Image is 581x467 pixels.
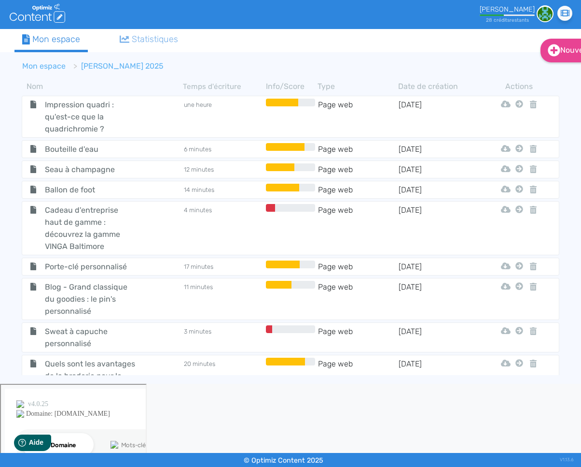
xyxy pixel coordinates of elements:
[38,358,144,394] span: Quels sont les avantages de la broderie pour le textile publicitaire ?
[513,81,525,92] th: Actions
[244,456,323,465] small: © Optimiz Content 2025
[27,15,47,23] div: v 4.0.25
[398,143,478,155] td: [DATE]
[25,25,109,33] div: Domaine: [DOMAIN_NAME]
[318,143,398,155] td: Page web
[318,325,398,350] td: Page web
[183,325,264,350] td: 3 minutes
[318,261,398,273] td: Page web
[183,184,264,196] td: 14 minutes
[398,184,478,196] td: [DATE]
[398,261,478,273] td: [DATE]
[398,204,478,252] td: [DATE]
[38,143,144,155] span: Bouteille d'eau
[318,184,398,196] td: Page web
[398,99,478,135] td: [DATE]
[38,184,144,196] span: Ballon de foot
[120,57,148,63] div: Mots-clés
[15,15,23,23] img: logo_orange.svg
[263,81,317,92] th: Info/Score
[183,81,263,92] th: Temps d'écriture
[398,325,478,350] td: [DATE]
[183,163,264,175] td: 12 minutes
[537,5,553,22] img: 1e30b6080cd60945577255910d948632
[486,17,529,23] small: 28 crédit restant
[110,56,117,64] img: tab_keywords_by_traffic_grey.svg
[183,143,264,155] td: 6 minutes
[318,99,398,135] td: Page web
[50,57,74,63] div: Domaine
[39,56,47,64] img: tab_domain_overview_orange.svg
[120,33,179,46] div: Statistiques
[22,33,80,46] div: Mon espace
[22,81,183,92] th: Nom
[183,204,264,252] td: 4 minutes
[38,99,144,135] span: Impression quadri : qu'est-ce que la quadrichromie ?
[15,25,23,33] img: website_grey.svg
[318,281,398,317] td: Page web
[14,29,88,52] a: Mon espace
[398,81,479,92] th: Date de création
[398,358,478,394] td: [DATE]
[38,261,144,273] span: Porte-clé personnalisé
[318,358,398,394] td: Page web
[38,204,144,252] span: Cadeau d'entreprise haut de gamme : découvrez la gamme VINGA Baltimore
[560,453,574,467] div: V1.13.6
[183,99,264,135] td: une heure
[318,163,398,175] td: Page web
[38,163,144,175] span: Seau à champagne
[398,281,478,317] td: [DATE]
[526,17,529,23] span: s
[318,81,398,92] th: Type
[38,325,144,350] span: Sweat à capuche personnalisé
[398,163,478,175] td: [DATE]
[14,55,486,78] nav: breadcrumb
[183,281,264,317] td: 11 minutes
[66,60,164,72] li: [PERSON_NAME] 2025
[480,5,535,14] div: [PERSON_NAME]
[38,281,144,317] span: Blog - Grand classique du goodies : le pin's personnalisé
[318,204,398,252] td: Page web
[112,29,186,50] a: Statistiques
[507,17,510,23] span: s
[22,61,66,71] a: Mon espace
[183,358,264,394] td: 20 minutes
[183,261,264,273] td: 17 minutes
